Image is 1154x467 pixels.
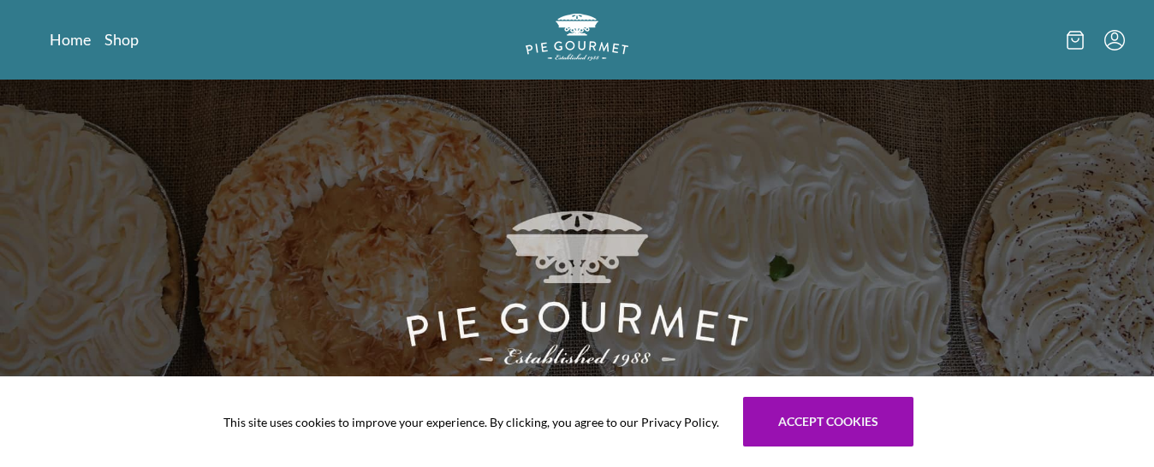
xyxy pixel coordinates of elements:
[223,413,719,431] span: This site uses cookies to improve your experience. By clicking, you agree to our Privacy Policy.
[743,397,913,446] button: Accept cookies
[50,29,91,50] a: Home
[104,29,139,50] a: Shop
[526,14,628,61] img: logo
[526,14,628,66] a: Logo
[1104,30,1125,50] button: Menu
